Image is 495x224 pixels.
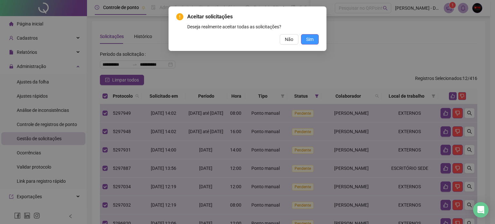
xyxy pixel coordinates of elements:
[473,202,489,218] div: Open Intercom Messenger
[176,13,183,20] span: exclamation-circle
[187,23,319,30] div: Deseja realmente aceitar todas as solicitações?
[285,36,293,43] span: Não
[187,13,319,21] span: Aceitar solicitações
[301,34,319,44] button: Sim
[280,34,298,44] button: Não
[306,36,314,43] span: Sim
